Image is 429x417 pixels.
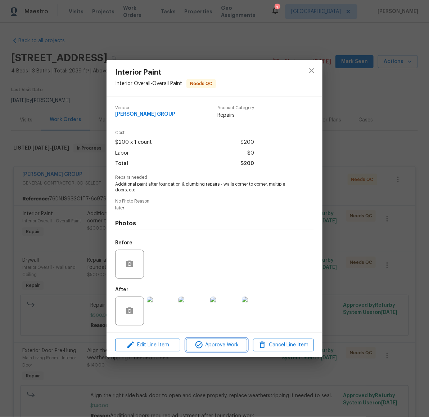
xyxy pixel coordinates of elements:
span: Interior Overall - Overall Paint [115,81,182,86]
h4: Photos [115,220,314,227]
span: $200 x 1 count [115,137,152,148]
span: Total [115,159,128,169]
span: $0 [247,148,254,159]
span: Approve Work [188,341,245,350]
button: Edit Line Item [115,339,180,351]
button: close [303,62,320,79]
h5: After [115,287,128,292]
span: Additional paint after foundation & plumbing repairs - walls corner to corner, multiple doors, etc [115,181,294,194]
span: Vendor [115,106,175,110]
span: Interior Paint [115,68,216,76]
span: Cost [115,130,254,135]
span: Repairs [217,112,254,119]
span: later [115,205,294,211]
button: Approve Work [186,339,247,351]
span: Repairs needed [115,175,314,180]
span: $200 [240,137,254,148]
span: Needs QC [187,80,215,87]
span: $200 [240,159,254,169]
h5: Before [115,240,132,245]
span: [PERSON_NAME] GROUP [115,112,175,117]
span: Cancel Line Item [255,341,312,350]
span: No Photo Reason [115,199,314,204]
span: Edit Line Item [117,341,178,350]
div: 7 [275,4,280,12]
button: Cancel Line Item [253,339,314,351]
span: Account Category [217,106,254,110]
span: Labor [115,148,129,159]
